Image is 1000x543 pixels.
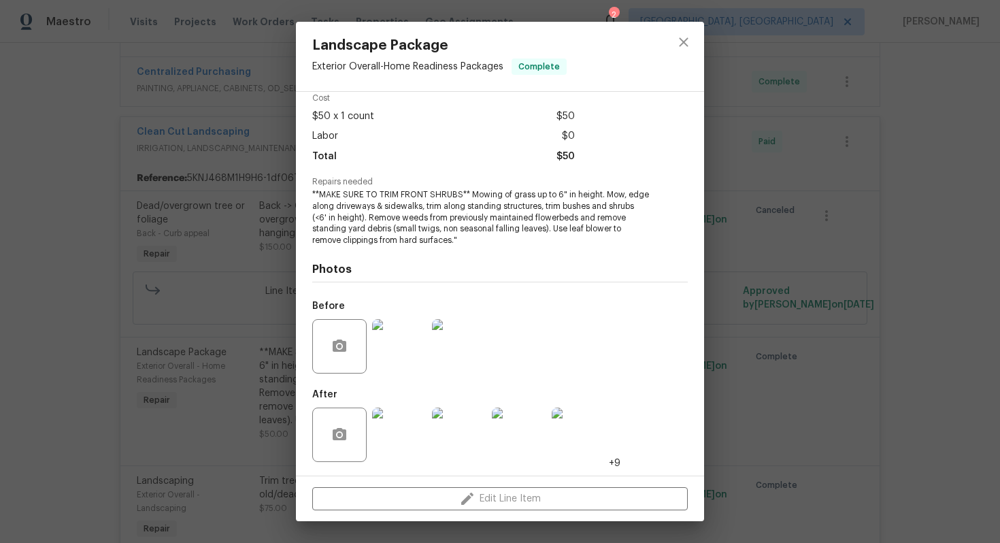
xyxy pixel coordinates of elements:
[312,263,688,276] h4: Photos
[312,189,650,246] span: **MAKE SURE TO TRIM FRONT SHRUBS** Mowing of grass up to 6" in height. Mow, edge along driveways ...
[312,301,345,311] h5: Before
[312,147,337,167] span: Total
[312,390,337,399] h5: After
[312,62,503,71] span: Exterior Overall - Home Readiness Packages
[609,457,620,470] span: +9
[556,107,575,127] span: $50
[312,38,567,53] span: Landscape Package
[609,8,618,22] div: 2
[312,94,575,103] span: Cost
[312,127,338,146] span: Labor
[513,60,565,73] span: Complete
[562,127,575,146] span: $0
[312,178,688,186] span: Repairs needed
[312,107,374,127] span: $50 x 1 count
[556,147,575,167] span: $50
[667,26,700,59] button: close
